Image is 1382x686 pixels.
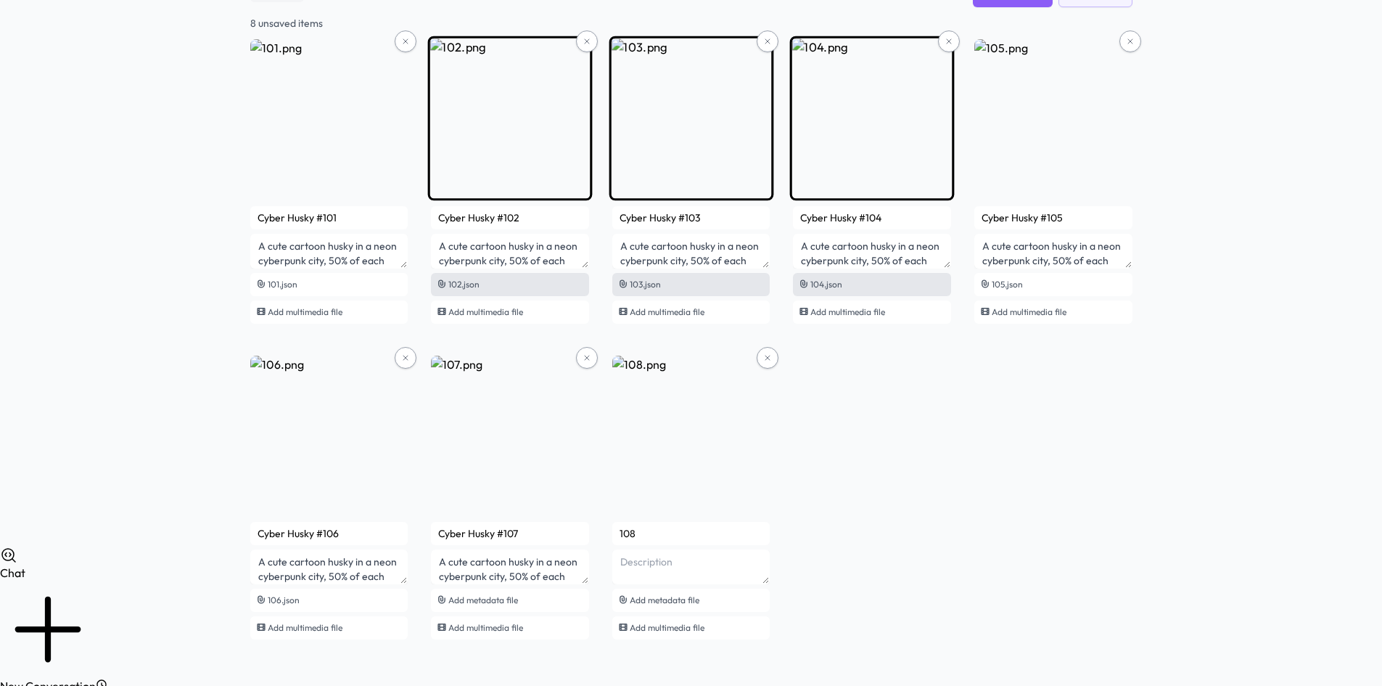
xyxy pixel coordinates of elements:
[448,279,480,290] span: 102.json
[810,306,885,317] span: Add multimedia file
[793,206,951,229] input: Name (104)
[431,522,589,545] input: Name (107)
[609,36,773,200] img: 103.png
[268,279,297,290] span: 101.json
[992,306,1066,317] span: Add multimedia file
[250,16,1132,30] div: 8 unsaved items
[448,306,523,317] span: Add multimedia file
[431,206,589,229] input: Name (102)
[974,39,1132,197] img: 105.png
[630,279,661,290] span: 103.json
[630,306,704,317] span: Add multimedia file
[612,356,770,514] img: 108.png
[268,595,300,605] span: 106.json
[428,36,592,200] img: 102.png
[448,595,518,605] span: Add metadata file
[992,279,1023,290] span: 105.json
[268,622,342,633] span: Add multimedia file
[810,279,842,290] span: 104.json
[250,206,408,229] input: Name (101)
[268,306,342,317] span: Add multimedia file
[431,356,589,514] img: 107.png
[630,622,704,633] span: Add multimedia file
[790,36,954,200] img: 104.png
[974,206,1132,229] input: Name (105)
[250,39,408,197] img: 101.png
[612,522,770,545] input: Name (108)
[250,522,408,545] input: Name (106)
[448,622,523,633] span: Add multimedia file
[630,595,699,605] span: Add metadata file
[250,356,408,514] img: 106.png
[612,206,770,229] input: Name (103)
